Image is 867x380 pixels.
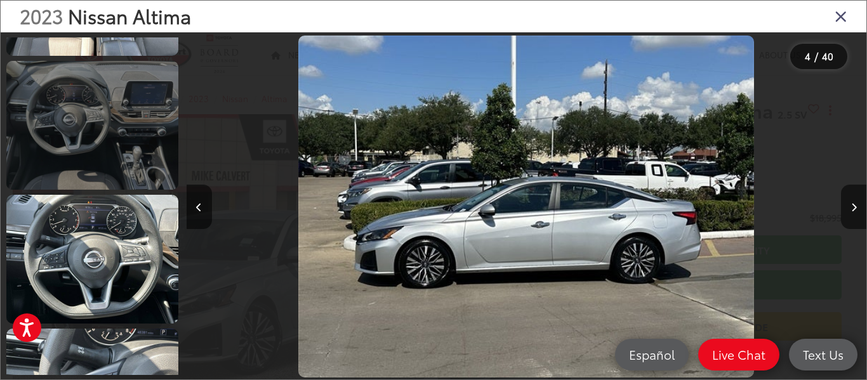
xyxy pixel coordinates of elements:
img: 2023 Nissan Altima 2.5 SV [298,36,755,377]
span: 4 [805,49,811,63]
img: 2023 Nissan Altima 2.5 SV [4,193,180,325]
span: / [813,52,819,61]
i: Close gallery [835,8,847,24]
span: 40 [822,49,833,63]
a: Español [615,339,689,370]
span: Live Chat [706,346,772,362]
a: Text Us [789,339,857,370]
button: Next image [841,185,866,229]
span: 2023 [20,2,63,29]
a: Live Chat [698,339,779,370]
span: Nissan Altima [68,2,191,29]
button: Previous image [187,185,212,229]
div: 2023 Nissan Altima 2.5 SV 3 [186,36,866,377]
span: Text Us [797,346,850,362]
span: Español [623,346,681,362]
